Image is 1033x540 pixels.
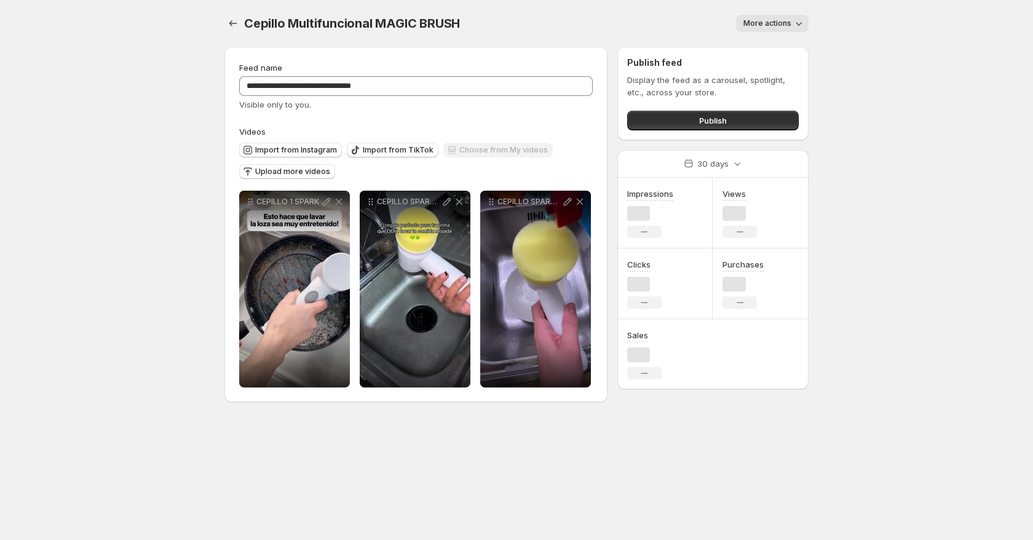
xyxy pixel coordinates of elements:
[743,18,791,28] span: More actions
[255,167,330,177] span: Upload more videos
[736,15,809,32] button: More actions
[627,258,651,271] h3: Clicks
[722,258,764,271] h3: Purchases
[239,127,266,137] span: Videos
[627,74,799,98] p: Display the feed as a carousel, spotlight, etc., across your store.
[239,164,335,179] button: Upload more videos
[497,197,561,207] p: CEPILLO SPARK 3
[722,188,746,200] h3: Views
[627,111,799,130] button: Publish
[224,15,242,32] button: Settings
[360,191,470,387] div: CEPILLO SPARK 2
[239,100,311,109] span: Visible only to you.
[627,329,648,341] h3: Sales
[627,57,799,69] h2: Publish feed
[239,63,282,73] span: Feed name
[244,16,460,31] span: Cepillo Multifuncional MAGIC BRUSH
[699,114,727,127] span: Publish
[239,143,342,157] button: Import from Instagram
[480,191,591,387] div: CEPILLO SPARK 3
[239,191,350,387] div: CEPILLO 1 SPARK
[377,197,441,207] p: CEPILLO SPARK 2
[256,197,320,207] p: CEPILLO 1 SPARK
[255,145,337,155] span: Import from Instagram
[347,143,438,157] button: Import from TikTok
[697,157,729,170] p: 30 days
[363,145,433,155] span: Import from TikTok
[627,188,673,200] h3: Impressions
